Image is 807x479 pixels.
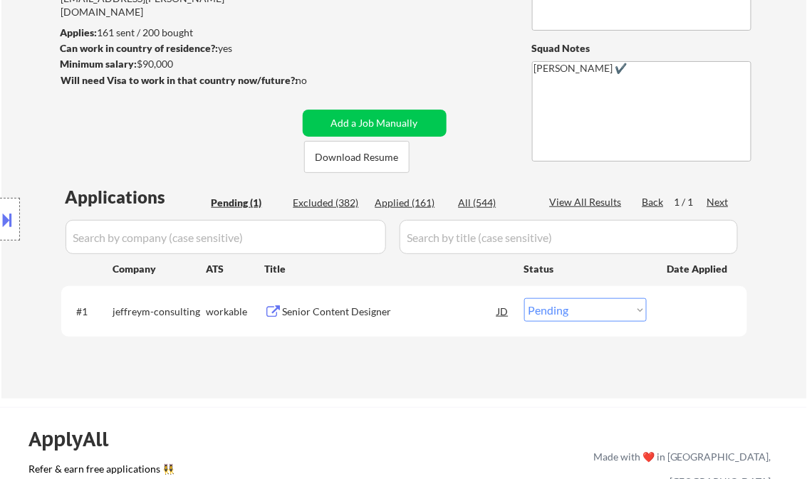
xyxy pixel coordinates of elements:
[642,195,665,209] div: Back
[61,74,298,86] strong: Will need Visa to work in that country now/future?:
[293,196,365,210] div: Excluded (382)
[675,195,707,209] div: 1 / 1
[707,195,730,209] div: Next
[265,262,511,276] div: Title
[28,464,296,479] a: Refer & earn free applications 👯‍♀️
[550,195,626,209] div: View All Results
[61,58,137,70] strong: Minimum salary:
[524,256,647,281] div: Status
[61,57,298,71] div: $90,000
[304,141,410,173] button: Download Resume
[667,262,730,276] div: Date Applied
[61,42,219,54] strong: Can work in country of residence?:
[375,196,447,210] div: Applied (161)
[303,110,447,137] button: Add a Job Manually
[532,41,751,56] div: Squad Notes
[28,427,125,451] div: ApplyAll
[61,26,298,40] div: 161 sent / 200 bought
[61,41,293,56] div: yes
[496,298,511,324] div: JD
[296,73,337,88] div: no
[400,220,738,254] input: Search by title (case sensitive)
[459,196,530,210] div: All (544)
[283,305,498,319] div: Senior Content Designer
[61,26,98,38] strong: Applies:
